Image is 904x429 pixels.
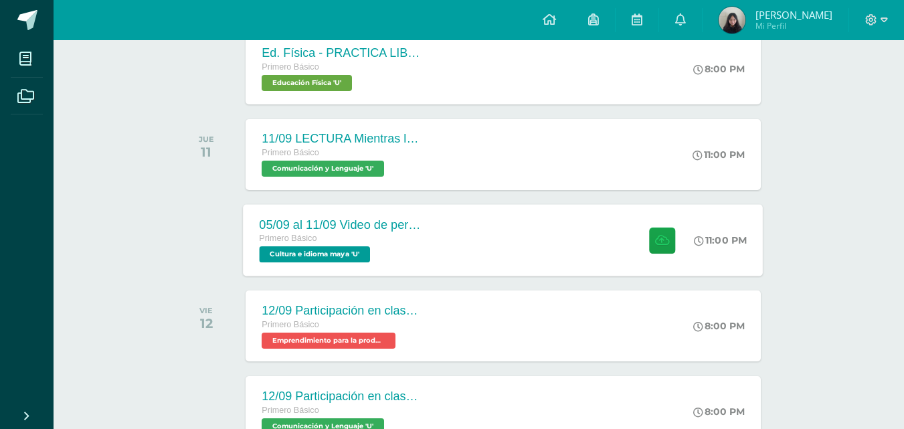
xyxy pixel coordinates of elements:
div: JUE [199,135,214,144]
span: [PERSON_NAME] [755,8,832,21]
div: 11:00 PM [695,234,747,246]
div: 8:00 PM [693,406,745,418]
div: 12/09 Participación en clase 🙋‍♂️🙋‍♀️ [262,303,422,318]
div: VIE [199,306,213,315]
div: Ed. Física - PRACTICA LIBRE Voleibol - S4C2 [262,46,422,60]
div: 8:00 PM [693,63,745,75]
span: Comunicación y Lenguaje 'U' [262,161,384,177]
span: Primero Básico [262,148,319,157]
span: Cultura e idioma maya 'U' [260,246,371,262]
span: Primero Básico [260,234,317,243]
div: 11/09 LECTURA Mientras leemos El laboratorio secreto págs. 16-17 [262,132,422,146]
span: Primero Básico [262,320,319,329]
img: b98dcfdf1e9a445b6df2d552ad5736ea.png [719,7,745,33]
span: Emprendimiento para la productividad 'U' [262,333,395,349]
div: 05/09 al 11/09 Video de personaje destacado de [GEOGRAPHIC_DATA]. [260,218,422,232]
span: Educación Física 'U' [262,75,352,91]
div: 11 [199,144,214,160]
div: 11:00 PM [693,149,745,161]
span: Primero Básico [262,406,319,415]
div: 12 [199,315,213,331]
div: 12/09 Participación en clase 🙋‍♂️🙋‍♀️ [262,389,422,404]
span: Mi Perfil [755,20,832,31]
span: Primero Básico [262,62,319,72]
div: 8:00 PM [693,320,745,332]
